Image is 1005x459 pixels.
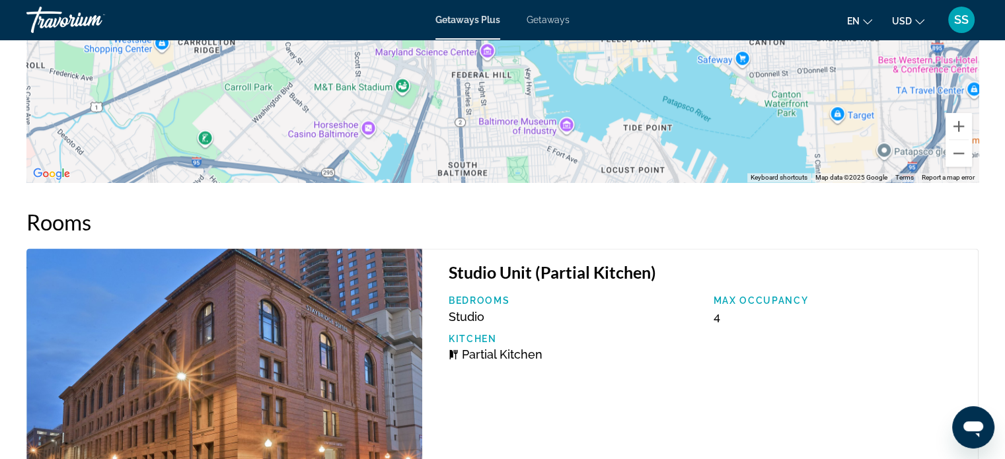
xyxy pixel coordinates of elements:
button: Keyboard shortcuts [751,173,807,182]
span: USD [892,16,912,26]
button: Change language [847,11,872,30]
img: Google [30,165,73,182]
a: Getaways [527,15,570,25]
a: Terms (opens in new tab) [895,174,914,181]
span: Studio [449,310,484,324]
h3: Studio Unit (Partial Kitchen) [449,262,965,282]
p: Kitchen [449,334,700,344]
span: en [847,16,860,26]
span: 4 [713,310,720,324]
button: Zoom in [946,113,972,139]
p: Bedrooms [449,295,700,306]
iframe: Button to launch messaging window [952,406,994,448]
h2: Rooms [26,209,979,235]
button: User Menu [944,6,979,34]
span: Partial Kitchen [462,347,542,361]
span: SS [954,13,969,26]
a: Report a map error [922,174,975,181]
a: Travorium [26,3,159,37]
a: Open this area in Google Maps (opens a new window) [30,165,73,182]
a: Getaways Plus [435,15,500,25]
span: Map data ©2025 Google [815,174,887,181]
p: Max Occupancy [713,295,965,306]
button: Zoom out [946,140,972,166]
button: Change currency [892,11,924,30]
